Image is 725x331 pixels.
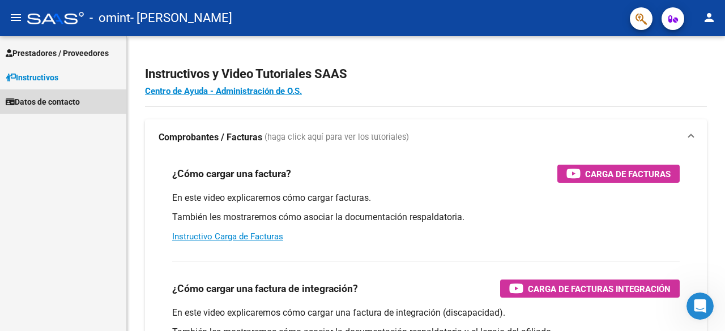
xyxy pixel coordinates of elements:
[145,63,707,85] h2: Instructivos y Video Tutoriales SAAS
[686,293,714,320] iframe: Intercom live chat
[265,131,409,144] span: (haga click aquí para ver los tutoriales)
[89,6,130,31] span: - omint
[172,211,680,223] p: También les mostraremos cómo asociar la documentación respaldatoria.
[172,166,291,182] h3: ¿Cómo cargar una factura?
[145,119,707,156] mat-expansion-panel-header: Comprobantes / Facturas (haga click aquí para ver los tutoriales)
[6,47,109,59] span: Prestadores / Proveedores
[130,6,232,31] span: - [PERSON_NAME]
[6,96,80,108] span: Datos de contacto
[6,71,58,84] span: Instructivos
[528,282,671,296] span: Carga de Facturas Integración
[145,86,302,96] a: Centro de Ayuda - Administración de O.S.
[159,131,262,144] strong: Comprobantes / Facturas
[500,280,680,298] button: Carga de Facturas Integración
[172,281,358,296] h3: ¿Cómo cargar una factura de integración?
[9,11,23,24] mat-icon: menu
[172,231,283,242] a: Instructivo Carga de Facturas
[702,11,716,24] mat-icon: person
[557,165,680,183] button: Carga de Facturas
[585,167,671,181] span: Carga de Facturas
[172,307,680,319] p: En este video explicaremos cómo cargar una factura de integración (discapacidad).
[172,192,680,204] p: En este video explicaremos cómo cargar facturas.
